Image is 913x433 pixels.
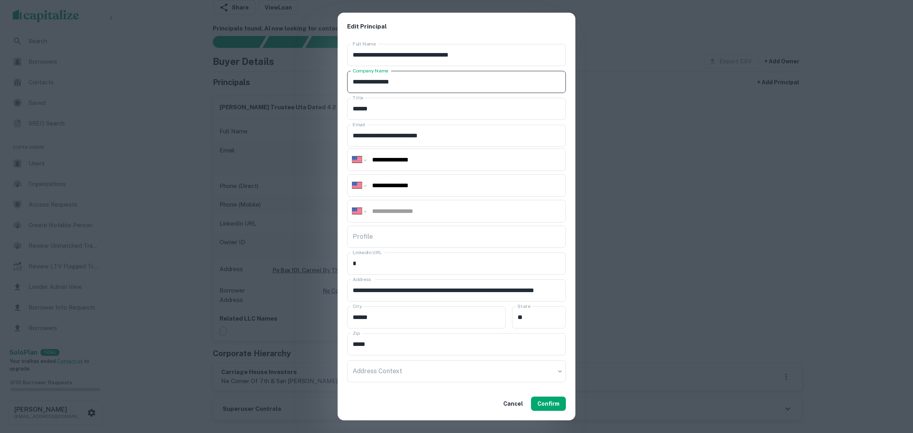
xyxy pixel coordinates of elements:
[353,303,362,310] label: City
[353,94,363,101] label: Title
[518,303,530,310] label: State
[353,249,382,256] label: LinkedIn URL
[353,67,388,74] label: Company Name
[531,397,566,411] button: Confirm
[347,360,566,382] div: ​
[353,276,371,283] label: Address
[338,13,575,41] h2: Edit Principal
[873,370,913,408] iframe: Chat Widget
[353,330,360,336] label: Zip
[353,40,376,47] label: Full Name
[500,397,526,411] button: Cancel
[353,121,365,128] label: Email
